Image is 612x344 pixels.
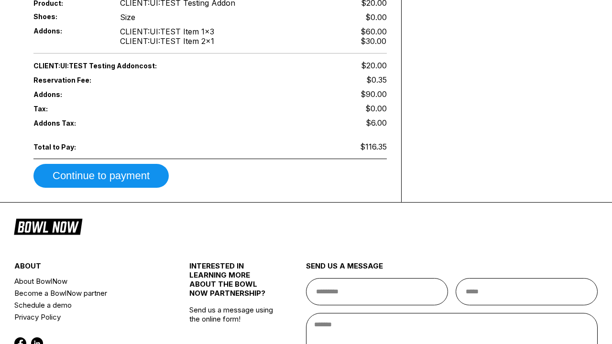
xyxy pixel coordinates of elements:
[306,261,598,278] div: send us a message
[33,27,104,35] span: Addons:
[365,12,387,22] div: $0.00
[33,164,169,188] button: Continue to payment
[33,90,104,98] span: Addons:
[33,62,210,70] span: CLIENT:UI:TEST Testing Addon cost:
[361,89,387,99] span: $90.00
[33,76,210,84] span: Reservation Fee:
[120,27,214,36] div: CLIENT:UI:TEST Item 1 x 3
[120,36,214,46] div: CLIENT:UI:TEST Item 2 x 1
[14,287,160,299] a: Become a BowlNow partner
[14,299,160,311] a: Schedule a demo
[33,12,104,21] span: Shoes:
[365,104,387,113] span: $0.00
[33,143,104,151] span: Total to Pay:
[361,36,387,46] div: $30.00
[33,105,104,113] span: Tax:
[14,275,160,287] a: About BowlNow
[366,75,387,85] span: $0.35
[361,27,387,36] div: $60.00
[361,61,387,70] span: $20.00
[14,261,160,275] div: about
[120,12,135,22] div: Size
[33,119,104,127] span: Addons Tax:
[360,142,387,151] span: $116.35
[366,118,387,128] span: $6.00
[189,261,277,305] div: INTERESTED IN LEARNING MORE ABOUT THE BOWL NOW PARTNERSHIP?
[14,311,160,323] a: Privacy Policy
